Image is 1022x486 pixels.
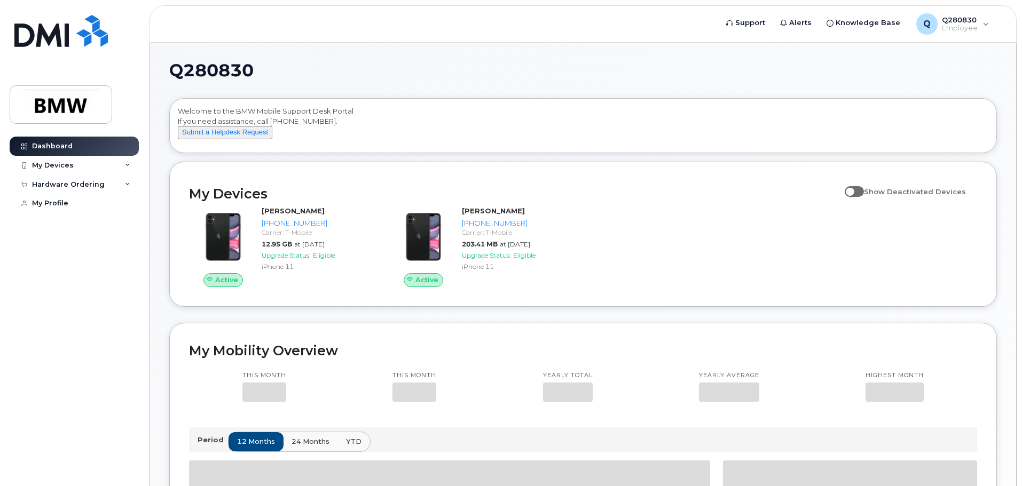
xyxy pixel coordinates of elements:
[178,126,272,139] button: Submit a Helpdesk Request
[389,206,577,287] a: Active[PERSON_NAME][PHONE_NUMBER]Carrier: T-Mobile203.41 MBat [DATE]Upgrade Status:EligibleiPhone 11
[189,342,977,358] h2: My Mobility Overview
[198,435,228,445] p: Period
[169,62,254,78] span: Q280830
[462,206,525,215] strong: [PERSON_NAME]
[500,240,530,248] span: at [DATE]
[198,211,249,262] img: iPhone_11.jpg
[513,251,536,259] span: Eligible
[215,275,238,285] span: Active
[462,218,572,228] div: [PHONE_NUMBER]
[292,436,329,447] span: 24 months
[864,187,966,196] span: Show Deactivated Devices
[189,206,376,287] a: Active[PERSON_NAME][PHONE_NUMBER]Carrier: T-Mobile12.95 GBat [DATE]Upgrade Status:EligibleiPhone 11
[462,240,498,248] span: 203.41 MB
[699,371,759,380] p: Yearly average
[398,211,449,262] img: iPhone_11.jpg
[178,128,272,136] a: Submit a Helpdesk Request
[178,106,988,149] div: Welcome to the BMW Mobile Support Desk Portal If you need assistance, call [PHONE_NUMBER].
[262,251,311,259] span: Upgrade Status:
[262,262,372,271] div: iPhone 11
[346,436,361,447] span: YTD
[294,240,325,248] span: at [DATE]
[462,262,572,271] div: iPhone 11
[866,371,924,380] p: Highest month
[262,240,292,248] span: 12.95 GB
[462,228,572,237] div: Carrier: T-Mobile
[262,218,372,228] div: [PHONE_NUMBER]
[462,251,511,259] span: Upgrade Status:
[845,181,853,190] input: Show Deactivated Devices
[189,186,839,202] h2: My Devices
[313,251,335,259] span: Eligible
[242,371,286,380] p: This month
[262,206,325,215] strong: [PERSON_NAME]
[415,275,438,285] span: Active
[262,228,372,237] div: Carrier: T-Mobile
[543,371,593,380] p: Yearly total
[392,371,436,380] p: This month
